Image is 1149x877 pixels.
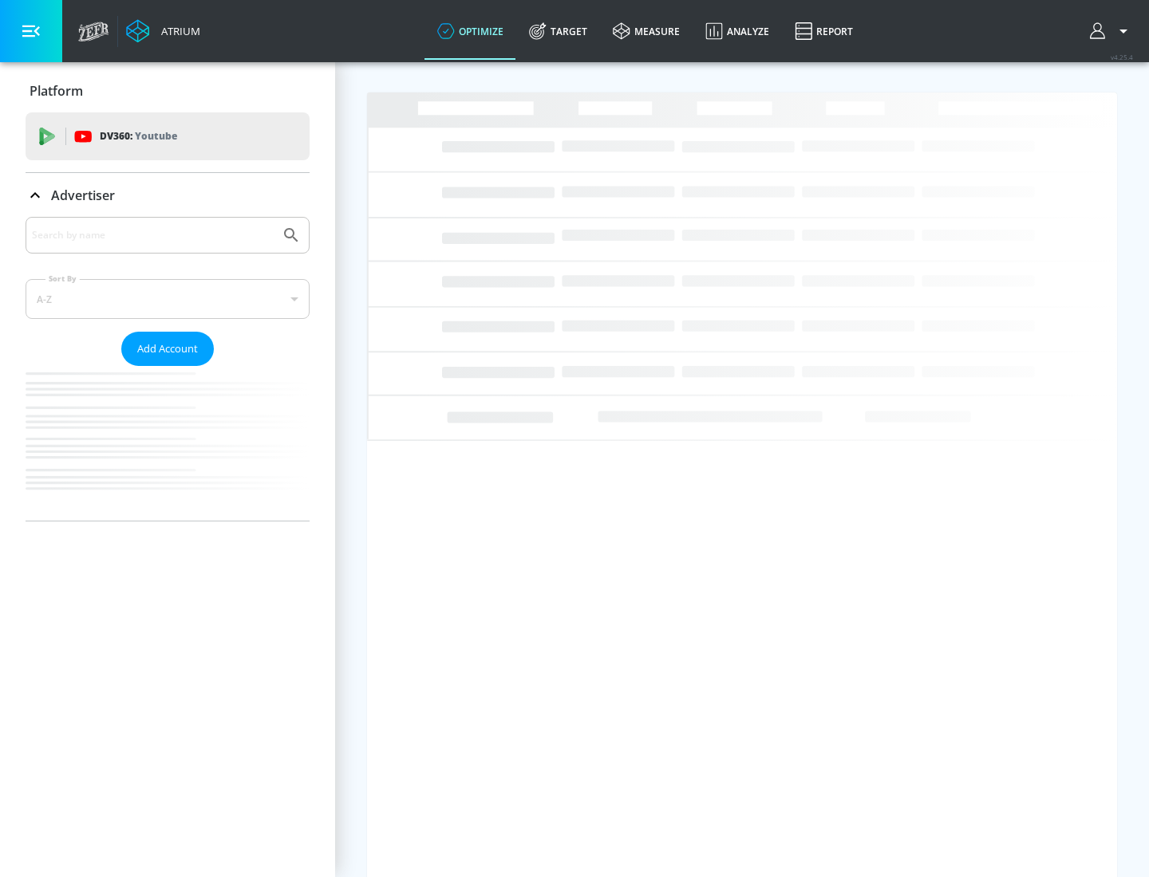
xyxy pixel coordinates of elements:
span: Add Account [137,340,198,358]
p: Youtube [135,128,177,144]
div: A-Z [26,279,310,319]
div: DV360: Youtube [26,112,310,160]
button: Add Account [121,332,214,366]
a: Analyze [693,2,782,60]
nav: list of Advertiser [26,366,310,521]
a: Report [782,2,866,60]
div: Advertiser [26,217,310,521]
a: measure [600,2,693,60]
input: Search by name [32,225,274,246]
div: Platform [26,69,310,113]
a: Atrium [126,19,200,43]
div: Advertiser [26,173,310,218]
p: Platform [30,82,83,100]
p: Advertiser [51,187,115,204]
span: v 4.25.4 [1111,53,1133,61]
label: Sort By [45,273,80,284]
div: Atrium [155,24,200,38]
a: optimize [424,2,516,60]
p: DV360: [100,128,177,145]
a: Target [516,2,600,60]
